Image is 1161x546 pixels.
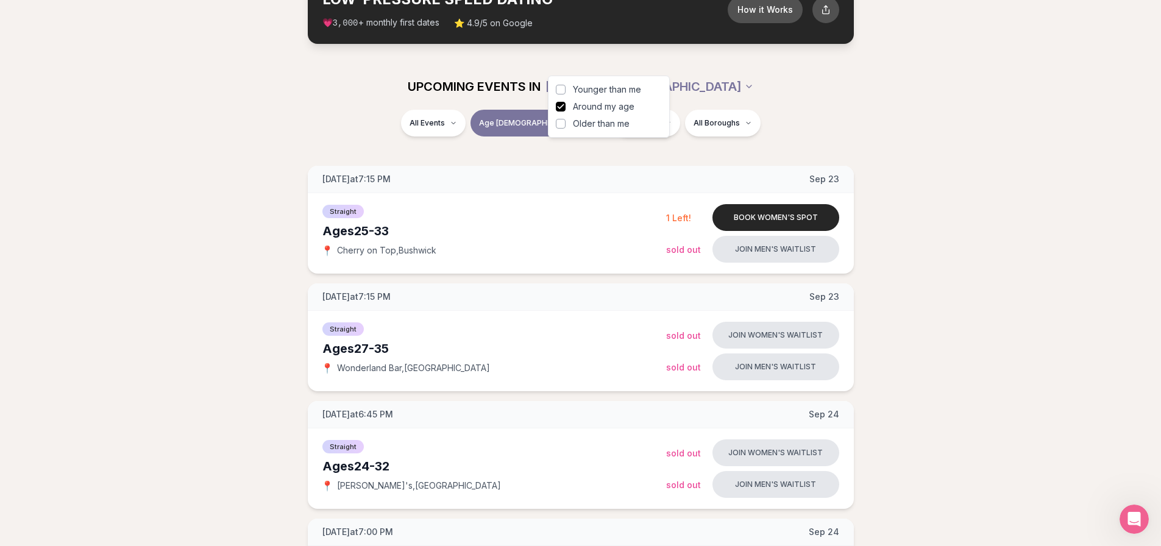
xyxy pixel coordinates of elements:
span: Sold Out [666,362,701,372]
span: [DATE] at 6:45 PM [322,408,393,420]
span: Sep 23 [809,173,839,185]
span: ⭐ 4.9/5 on Google [454,17,533,29]
span: [PERSON_NAME]'s , [GEOGRAPHIC_DATA] [337,480,501,492]
span: 1 Left! [666,213,691,223]
span: UPCOMING EVENTS IN [408,78,541,95]
span: Wonderland Bar , [GEOGRAPHIC_DATA] [337,362,490,374]
button: [US_STATE][GEOGRAPHIC_DATA] [545,73,754,100]
span: Sold Out [666,480,701,490]
button: Join women's waitlist [712,322,839,349]
span: Straight [322,440,364,453]
span: Sep 23 [809,291,839,303]
span: 3,000 [333,18,358,28]
span: 📍 [322,246,332,255]
span: All Events [410,118,445,128]
button: Younger than me [556,85,566,94]
span: Younger than me [573,83,641,96]
span: Straight [322,205,364,218]
span: Age [DEMOGRAPHIC_DATA] [479,118,581,128]
button: Book women's spot [712,204,839,231]
button: All Boroughs [685,110,761,136]
div: Ages 27-35 [322,340,666,357]
span: [DATE] at 7:00 PM [322,526,393,538]
span: 📍 [322,481,332,491]
span: Sep 24 [809,408,839,420]
span: [DATE] at 7:15 PM [322,291,391,303]
span: Sold Out [666,448,701,458]
span: Sep 24 [809,526,839,538]
button: All Events [401,110,466,136]
button: Age [DEMOGRAPHIC_DATA]Clear age [470,110,609,136]
span: [DATE] at 7:15 PM [322,173,391,185]
span: Sold Out [666,244,701,255]
span: Straight [322,322,364,336]
span: Cherry on Top , Bushwick [337,244,436,257]
button: Join men's waitlist [712,236,839,263]
span: Sold Out [666,330,701,341]
iframe: Intercom live chat [1120,505,1149,534]
button: Join men's waitlist [712,471,839,498]
div: Ages 25-33 [322,222,666,239]
button: Join women's waitlist [712,439,839,466]
div: Ages 24-32 [322,458,666,475]
span: 💗 + monthly first dates [322,16,439,29]
span: Older than me [573,118,630,130]
button: Older than me [556,119,566,129]
button: Join men's waitlist [712,353,839,380]
span: 📍 [322,363,332,373]
span: Around my age [573,101,634,113]
button: Around my age [556,102,566,112]
span: All Boroughs [694,118,740,128]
